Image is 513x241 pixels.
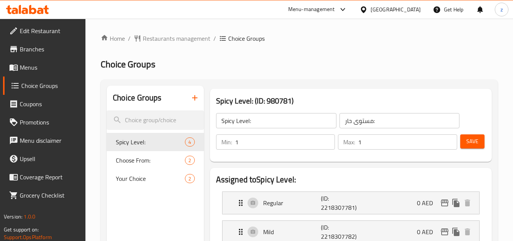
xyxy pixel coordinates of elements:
[116,137,185,147] span: Spicy Level:
[134,34,210,43] a: Restaurants management
[3,95,86,113] a: Coupons
[185,137,194,147] div: Choices
[3,131,86,150] a: Menu disclaimer
[223,192,479,214] div: Expand
[216,188,486,217] li: Expand
[185,175,194,182] span: 2
[20,136,80,145] span: Menu disclaimer
[107,110,204,130] input: search
[116,174,185,183] span: Your Choice
[3,168,86,186] a: Coverage Report
[21,81,80,90] span: Choice Groups
[107,151,204,169] div: Choose From:2
[20,191,80,200] span: Grocery Checklist
[107,133,204,151] div: Spicy Level:4
[417,198,439,207] p: 0 AED
[20,99,80,109] span: Coupons
[450,197,462,209] button: duplicate
[113,92,161,104] h2: Choice Groups
[185,139,194,146] span: 4
[288,5,335,14] div: Menu-management
[24,212,35,222] span: 1.0.0
[20,154,80,163] span: Upsell
[20,26,80,35] span: Edit Restaurant
[263,227,321,236] p: Mild
[439,197,450,209] button: edit
[500,5,503,14] span: z
[216,95,486,107] h3: Spicy Level: (ID: 980781)
[20,118,80,127] span: Promotions
[228,34,265,43] span: Choice Groups
[3,77,86,95] a: Choice Groups
[417,227,439,236] p: 0 AED
[460,134,485,148] button: Save
[107,169,204,188] div: Your Choice2
[343,137,355,147] p: Max:
[20,63,80,72] span: Menus
[185,157,194,164] span: 2
[462,226,473,238] button: delete
[3,186,86,204] a: Grocery Checklist
[221,137,232,147] p: Min:
[116,156,185,165] span: Choose From:
[371,5,421,14] div: [GEOGRAPHIC_DATA]
[3,113,86,131] a: Promotions
[213,34,216,43] li: /
[466,137,478,146] span: Save
[128,34,131,43] li: /
[216,174,486,185] h2: Assigned to Spicy Level:
[185,156,194,165] div: Choices
[321,194,360,212] p: (ID: 2218307781)
[3,22,86,40] a: Edit Restaurant
[20,45,80,54] span: Branches
[101,56,155,73] span: Choice Groups
[101,34,498,43] nav: breadcrumb
[3,40,86,58] a: Branches
[20,172,80,182] span: Coverage Report
[263,198,321,207] p: Regular
[439,226,450,238] button: edit
[3,150,86,168] a: Upsell
[3,58,86,77] a: Menus
[321,223,360,241] p: (ID: 2218307782)
[4,225,39,235] span: Get support on:
[101,34,125,43] a: Home
[450,226,462,238] button: duplicate
[4,212,22,222] span: Version:
[462,197,473,209] button: delete
[185,174,194,183] div: Choices
[143,34,210,43] span: Restaurants management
